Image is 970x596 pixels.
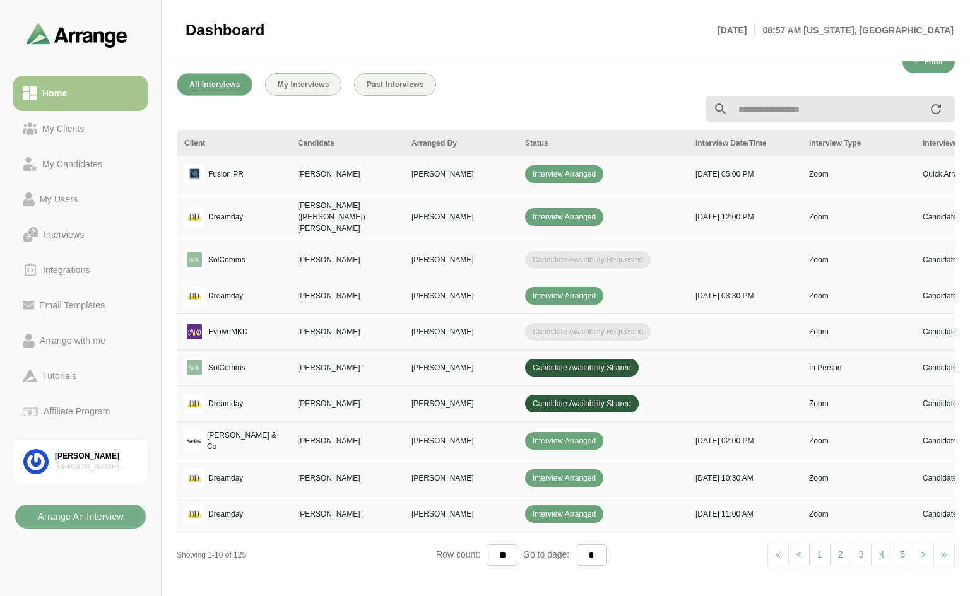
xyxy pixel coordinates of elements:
[525,469,603,487] span: Interview Arranged
[277,80,329,89] span: My Interviews
[298,168,396,180] p: [PERSON_NAME]
[809,508,908,520] p: Zoom
[186,21,264,40] span: Dashboard
[411,137,510,149] div: Arranged By
[411,508,510,520] p: [PERSON_NAME]
[830,544,851,566] a: 2
[207,429,283,452] p: [PERSON_NAME] & Co
[695,211,794,223] p: [DATE] 12:00 PM
[928,102,943,117] i: appended action
[208,398,243,409] p: Dreamday
[366,80,424,89] span: Past Interviews
[902,50,955,73] button: Filter
[411,362,510,373] p: [PERSON_NAME]
[809,254,908,266] p: Zoom
[27,23,127,47] img: arrangeai-name-small-logo.4d2b8aee.svg
[38,262,95,278] div: Integrations
[298,362,396,373] p: [PERSON_NAME]
[525,251,651,269] span: Candidate Availability Requested
[298,398,396,409] p: [PERSON_NAME]
[851,544,872,566] a: 3
[298,472,396,484] p: [PERSON_NAME]
[809,362,908,373] p: In Person
[13,252,148,288] a: Integrations
[718,23,755,38] p: [DATE]
[695,472,794,484] p: [DATE] 10:30 AM
[298,508,396,520] p: [PERSON_NAME]
[265,73,341,96] button: My Interviews
[37,86,72,101] div: Home
[411,254,510,266] p: [PERSON_NAME]
[755,23,954,38] p: 08:57 AM [US_STATE], [GEOGRAPHIC_DATA]
[525,505,603,523] span: Interview Arranged
[298,254,396,266] p: [PERSON_NAME]
[525,359,639,377] span: Candidate Availability Shared
[37,121,90,136] div: My Clients
[809,290,908,301] p: Zoom
[695,508,794,520] p: [DATE] 11:00 AM
[37,368,81,383] div: Tutorials
[298,435,396,447] p: [PERSON_NAME]
[184,207,204,227] img: logo
[55,451,138,462] div: [PERSON_NAME]
[933,544,955,566] a: Next
[695,435,794,447] p: [DATE] 02:00 PM
[436,549,487,559] span: Row count:
[411,435,510,447] p: [PERSON_NAME]
[809,472,908,484] p: Zoom
[184,322,204,342] img: logo
[208,326,248,337] p: EvolveMKD
[518,549,576,559] span: Go to page:
[892,544,913,566] a: 5
[871,544,892,566] a: 4
[184,394,204,414] img: logo
[411,211,510,223] p: [PERSON_NAME]
[13,394,148,429] a: Affiliate Program
[184,286,204,306] img: logo
[695,290,794,301] p: [DATE] 03:30 PM
[525,208,603,226] span: Interview Arranged
[184,504,204,524] img: logo
[35,192,83,207] div: My Users
[177,73,252,96] button: All Interviews
[809,326,908,337] p: Zoom
[695,168,794,180] p: [DATE] 05:00 PM
[411,290,510,301] p: [PERSON_NAME]
[809,398,908,409] p: Zoom
[13,146,148,182] a: My Candidates
[184,250,204,270] img: logo
[37,156,107,172] div: My Candidates
[298,290,396,301] p: [PERSON_NAME]
[15,505,146,529] button: Arrange An Interview
[189,80,240,89] span: All Interviews
[411,168,510,180] p: [PERSON_NAME]
[13,288,148,323] a: Email Templates
[208,211,243,223] p: Dreamday
[38,404,115,419] div: Affiliate Program
[13,182,148,217] a: My Users
[13,111,148,146] a: My Clients
[809,435,908,447] p: Zoom
[923,57,943,66] span: Filter
[184,137,283,149] div: Client
[208,362,245,373] p: SolComms
[37,505,124,529] b: Arrange An Interview
[921,549,926,559] span: >
[208,168,244,180] p: Fusion PR
[208,290,243,301] p: Dreamday
[38,227,89,242] div: Interviews
[913,544,934,566] a: Next
[13,323,148,358] a: Arrange with me
[525,323,651,341] span: Candidate Availability Requested
[695,137,794,149] div: Interview Date/Time
[298,137,396,149] div: Candidate
[13,439,148,484] a: [PERSON_NAME][PERSON_NAME] Associates
[411,472,510,484] p: [PERSON_NAME]
[184,358,204,378] img: logo
[411,398,510,409] p: [PERSON_NAME]
[809,137,908,149] div: Interview Type
[13,217,148,252] a: Interviews
[298,326,396,337] p: [PERSON_NAME]
[942,549,947,559] span: »
[525,137,680,149] div: Status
